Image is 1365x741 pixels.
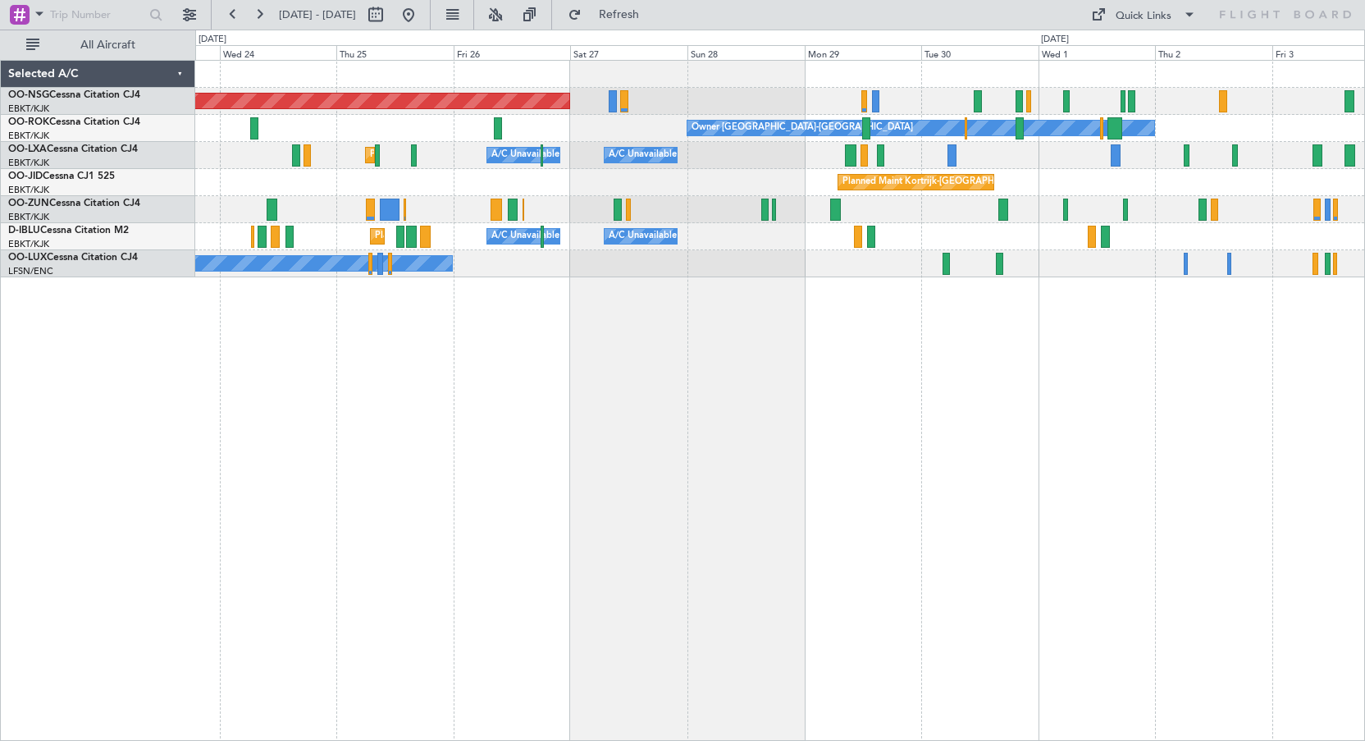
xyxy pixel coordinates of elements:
div: Fri 26 [454,45,571,60]
div: A/C Unavailable [GEOGRAPHIC_DATA]-[GEOGRAPHIC_DATA] [609,224,870,249]
a: LFSN/ENC [8,265,53,277]
span: [DATE] - [DATE] [279,7,356,22]
a: EBKT/KJK [8,130,49,142]
span: OO-ZUN [8,199,49,208]
div: Planned Maint Kortrijk-[GEOGRAPHIC_DATA] [370,143,561,167]
button: Refresh [560,2,659,28]
a: OO-NSGCessna Citation CJ4 [8,90,140,100]
a: EBKT/KJK [8,211,49,223]
span: Refresh [585,9,654,21]
a: EBKT/KJK [8,157,49,169]
div: A/C Unavailable [GEOGRAPHIC_DATA] ([GEOGRAPHIC_DATA] National) [491,224,797,249]
a: EBKT/KJK [8,238,49,250]
span: OO-JID [8,172,43,181]
a: D-IBLUCessna Citation M2 [8,226,129,236]
div: A/C Unavailable [GEOGRAPHIC_DATA] ([GEOGRAPHIC_DATA] National) [491,143,797,167]
div: Planned Maint Nice ([GEOGRAPHIC_DATA]) [375,224,558,249]
a: EBKT/KJK [8,103,49,115]
div: Thu 2 [1155,45,1272,60]
a: OO-LXACessna Citation CJ4 [8,144,138,154]
button: All Aircraft [18,32,178,58]
div: Sat 27 [570,45,687,60]
div: Mon 29 [805,45,922,60]
div: Owner [GEOGRAPHIC_DATA]-[GEOGRAPHIC_DATA] [692,116,913,140]
div: Tue 30 [921,45,1039,60]
div: Thu 25 [336,45,454,60]
a: OO-LUXCessna Citation CJ4 [8,253,138,263]
span: OO-ROK [8,117,49,127]
div: A/C Unavailable [609,143,677,167]
div: Planned Maint Kortrijk-[GEOGRAPHIC_DATA] [842,170,1034,194]
span: OO-NSG [8,90,49,100]
div: Wed 24 [220,45,337,60]
div: Wed 1 [1039,45,1156,60]
span: All Aircraft [43,39,173,51]
a: OO-ROKCessna Citation CJ4 [8,117,140,127]
div: Quick Links [1116,8,1171,25]
div: [DATE] [199,33,226,47]
span: OO-LXA [8,144,47,154]
a: EBKT/KJK [8,184,49,196]
div: [DATE] [1041,33,1069,47]
a: OO-JIDCessna CJ1 525 [8,172,115,181]
button: Quick Links [1083,2,1204,28]
input: Trip Number [50,2,144,27]
div: Sun 28 [687,45,805,60]
span: OO-LUX [8,253,47,263]
span: D-IBLU [8,226,40,236]
a: OO-ZUNCessna Citation CJ4 [8,199,140,208]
